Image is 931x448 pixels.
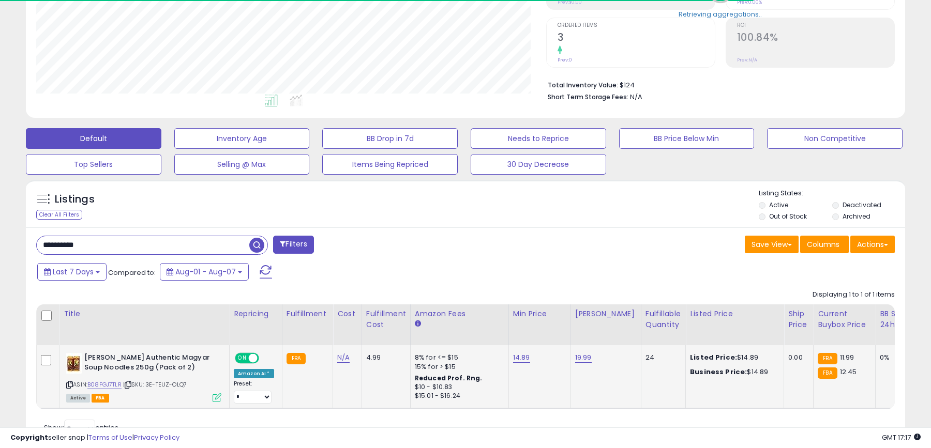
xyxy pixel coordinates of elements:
button: Columns [800,236,849,253]
span: FBA [92,394,109,403]
a: N/A [337,352,350,363]
a: Terms of Use [88,432,132,442]
small: Amazon Fees. [415,319,421,329]
div: BB Share 24h. [880,308,918,330]
h5: Listings [55,192,95,207]
div: 24 [645,353,678,362]
small: FBA [287,353,306,364]
button: Save View [745,236,799,253]
span: ON [236,354,249,363]
button: BB Drop in 7d [322,128,458,149]
div: Retrieving aggregations.. [679,9,762,19]
div: Clear All Filters [36,210,82,220]
div: Cost [337,308,357,319]
button: Top Sellers [26,154,161,175]
div: ASIN: [66,353,221,401]
div: 4.99 [366,353,402,362]
a: B08FGJ7TLR [87,380,122,389]
a: 14.89 [513,352,530,363]
button: Needs to Reprice [471,128,606,149]
div: Displaying 1 to 1 of 1 items [813,290,895,300]
div: $14.89 [690,367,776,377]
small: FBA [818,367,837,379]
button: Items Being Repriced [322,154,458,175]
div: $10 - $10.83 [415,383,501,392]
div: Amazon AI * [234,369,274,378]
b: Business Price: [690,367,747,377]
div: Min Price [513,308,566,319]
div: Fulfillment Cost [366,308,406,330]
div: Title [64,308,225,319]
span: 2025-08-15 17:17 GMT [882,432,921,442]
b: Listed Price: [690,352,737,362]
label: Active [769,200,788,209]
div: 15% for > $15 [415,362,501,372]
label: Archived [843,212,870,221]
button: Aug-01 - Aug-07 [160,263,249,281]
b: [PERSON_NAME] Authentic Magyar Soup Noodles 250g (Pack of 2) [84,353,210,375]
span: Last 7 Days [53,267,94,277]
div: Amazon Fees [415,308,504,319]
img: 51oBUFGK7HL._SL40_.jpg [66,353,82,374]
div: 0.00 [788,353,805,362]
div: Current Buybox Price [818,308,871,330]
div: $14.89 [690,353,776,362]
button: Filters [273,236,313,254]
span: | SKU: 3E-TEUZ-OLQ7 [123,380,187,389]
div: 0% [880,353,914,362]
div: Repricing [234,308,278,319]
div: $15.01 - $16.24 [415,392,501,400]
span: 11.99 [840,352,854,362]
a: Privacy Policy [134,432,179,442]
button: Actions [850,236,895,253]
strong: Copyright [10,432,48,442]
label: Deactivated [843,200,881,209]
b: Reduced Prof. Rng. [415,374,483,382]
label: Out of Stock [769,212,807,221]
span: Compared to: [108,268,156,277]
button: Default [26,128,161,149]
div: Preset: [234,380,274,404]
div: Fulfillable Quantity [645,308,681,330]
button: 30 Day Decrease [471,154,606,175]
div: 8% for <= $15 [415,353,501,362]
button: Selling @ Max [174,154,310,175]
button: Inventory Age [174,128,310,149]
span: All listings currently available for purchase on Amazon [66,394,90,403]
a: 19.99 [575,352,592,363]
span: Aug-01 - Aug-07 [175,267,236,277]
span: Show: entries [44,423,118,432]
div: seller snap | | [10,433,179,443]
span: OFF [258,354,274,363]
p: Listing States: [759,189,905,198]
span: Columns [807,239,839,250]
div: Fulfillment [287,308,328,319]
div: Ship Price [788,308,809,330]
div: [PERSON_NAME] [575,308,637,319]
span: 12.45 [840,367,857,377]
button: Non Competitive [767,128,903,149]
div: Listed Price [690,308,779,319]
button: Last 7 Days [37,263,107,281]
button: BB Price Below Min [619,128,755,149]
small: FBA [818,353,837,364]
